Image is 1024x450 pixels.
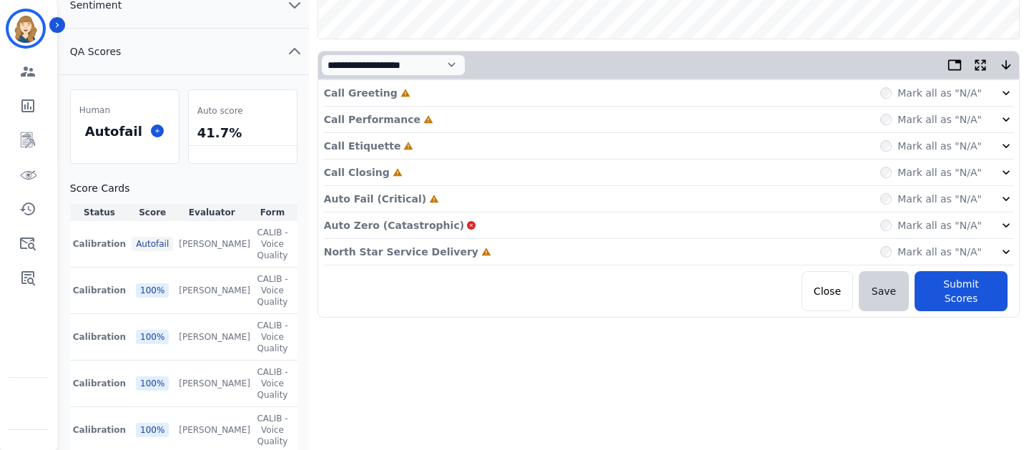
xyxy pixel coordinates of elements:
span: CALIB - Voice Quality [250,320,295,354]
p: Call Greeting [324,86,398,100]
p: Auto Zero (Catastrophic) [324,218,464,233]
img: Bordered avatar [9,11,43,46]
span: CALIB - Voice Quality [250,366,295,401]
div: Autofail [132,237,173,251]
h3: Score Cards [70,181,297,195]
p: Call Etiquette [324,139,401,153]
p: [PERSON_NAME] [179,285,250,296]
span: CALIB - Voice Quality [250,227,295,261]
label: Mark all as "N/A" [897,218,982,233]
div: 100 % [136,376,169,391]
label: Mark all as "N/A" [897,245,982,259]
div: 100 % [136,423,169,437]
svg: chevron up [286,43,303,60]
p: Calibration [73,285,126,296]
p: North Star Service Delivery [324,245,478,259]
span: Human [79,104,110,116]
p: Call Closing [324,165,390,180]
p: Calibration [73,424,126,436]
label: Mark all as "N/A" [897,165,982,180]
label: Mark all as "N/A" [897,86,982,100]
th: Form [247,204,297,221]
label: Mark all as "N/A" [897,192,982,206]
p: Call Performance [324,112,420,127]
p: [PERSON_NAME] [179,331,250,343]
div: 100 % [136,330,169,344]
p: Calibration [73,238,126,250]
span: QA Scores [59,44,133,59]
label: Mark all as "N/A" [897,139,982,153]
button: Close [802,271,853,311]
p: [PERSON_NAME] [179,238,250,250]
p: Calibration [73,378,126,389]
p: Auto Fail (Critical) [324,192,426,206]
button: QA Scores chevron up [59,29,309,75]
p: [PERSON_NAME] [179,424,250,436]
div: 41.7% [195,120,291,145]
th: Score [129,204,176,221]
th: Evaluator [176,204,247,221]
div: Autofail [82,119,145,144]
span: CALIB - Voice Quality [250,413,295,447]
th: Status [70,204,129,221]
p: [PERSON_NAME] [179,378,250,389]
label: Mark all as "N/A" [897,112,982,127]
div: Auto score [195,102,291,120]
div: 100 % [136,283,169,298]
button: Save [859,271,909,311]
span: CALIB - Voice Quality [250,273,295,308]
p: Calibration [73,331,126,343]
button: Submit Scores [915,271,1008,311]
